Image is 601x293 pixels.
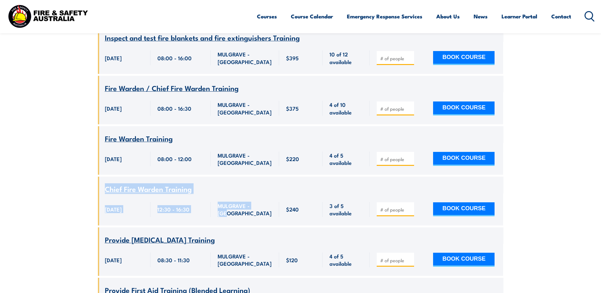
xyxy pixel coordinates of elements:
span: 4 of 5 available [329,152,363,166]
span: 12:30 - 16:30 [157,205,189,213]
span: $220 [286,155,299,162]
button: BOOK COURSE [433,51,495,65]
span: MULGRAVE - [GEOGRAPHIC_DATA] [218,202,272,217]
span: [DATE] [105,54,122,62]
span: Chief Fire Warden Training [105,183,192,194]
span: [DATE] [105,155,122,162]
span: MULGRAVE - [GEOGRAPHIC_DATA] [218,152,272,166]
span: 4 of 10 available [329,101,363,116]
a: Learner Portal [502,8,537,25]
input: # of people [380,156,412,162]
span: Fire Warden Training [105,133,173,144]
a: Chief Fire Warden Training [105,185,192,193]
span: 08:00 - 16:30 [157,105,191,112]
button: BOOK COURSE [433,101,495,115]
span: [DATE] [105,256,122,264]
span: 10 of 12 available [329,50,363,65]
span: MULGRAVE - [GEOGRAPHIC_DATA] [218,50,272,65]
span: 08:30 - 11:30 [157,256,190,264]
input: # of people [380,206,412,213]
a: About Us [436,8,460,25]
span: $120 [286,256,298,264]
a: Course Calendar [291,8,333,25]
span: MULGRAVE - [GEOGRAPHIC_DATA] [218,101,272,116]
button: BOOK COURSE [433,253,495,267]
span: Provide [MEDICAL_DATA] Training [105,234,215,245]
span: [DATE] [105,105,122,112]
a: Contact [551,8,571,25]
span: 08:00 - 16:00 [157,54,192,62]
span: Fire Warden / Chief Fire Warden Training [105,82,239,93]
span: $395 [286,54,299,62]
button: BOOK COURSE [433,202,495,216]
a: Fire Warden Training [105,135,173,143]
span: 4 of 5 available [329,252,363,267]
a: Courses [257,8,277,25]
span: 3 of 5 available [329,202,363,217]
a: News [474,8,488,25]
span: Inspect and test fire blankets and fire extinguishers Training [105,32,300,43]
input: # of people [380,257,412,264]
a: Emergency Response Services [347,8,422,25]
button: BOOK COURSE [433,152,495,166]
span: MULGRAVE - [GEOGRAPHIC_DATA] [218,252,272,267]
input: # of people [380,106,412,112]
span: 08:00 - 12:00 [157,155,192,162]
a: Fire Warden / Chief Fire Warden Training [105,84,239,92]
span: $240 [286,205,299,213]
a: Provide [MEDICAL_DATA] Training [105,236,215,244]
span: [DATE] [105,205,122,213]
input: # of people [380,55,412,62]
a: Inspect and test fire blankets and fire extinguishers Training [105,34,300,42]
span: $375 [286,105,299,112]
